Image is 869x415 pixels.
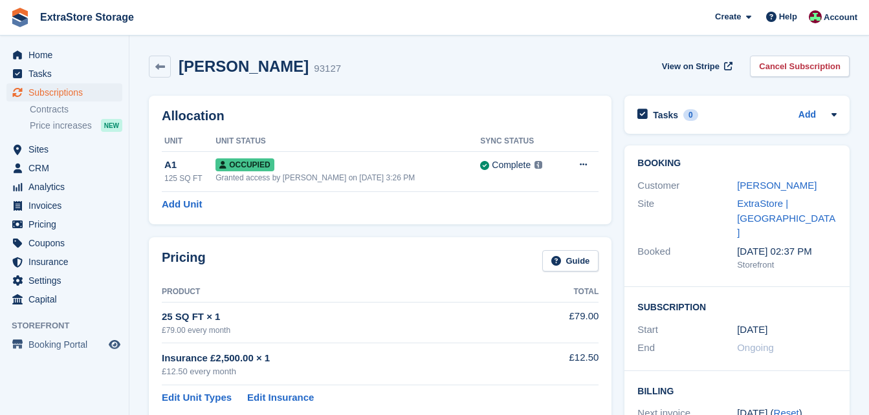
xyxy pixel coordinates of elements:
[637,341,737,356] div: End
[492,158,531,172] div: Complete
[480,131,562,152] th: Sync Status
[715,10,741,23] span: Create
[6,271,122,290] a: menu
[10,8,30,27] img: stora-icon-8386f47178a22dfd0bd8f6a31ec36ba5ce8667c1dd55bd0f319d3a0aa187defe.svg
[6,290,122,308] a: menu
[28,335,106,354] span: Booking Portal
[162,390,232,405] a: Edit Unit Types
[162,310,527,325] div: 25 SQ FT × 1
[179,58,309,75] h2: [PERSON_NAME]
[637,244,737,271] div: Booked
[162,325,527,336] div: £79.00 every month
[527,343,599,385] td: £12.50
[101,119,122,132] div: NEW
[6,178,122,196] a: menu
[798,108,816,123] a: Add
[737,244,837,259] div: [DATE] 02:37 PM
[12,319,129,332] span: Storefront
[809,10,822,23] img: Chelsea Parker
[662,60,720,73] span: View on Stripe
[534,161,542,169] img: icon-info-grey-7440780725fd019a000dd9b08b2336e03edf1995a4989e88bcd33f0948082b44.svg
[28,215,106,233] span: Pricing
[28,46,106,64] span: Home
[162,250,206,271] h2: Pricing
[653,109,678,121] h2: Tasks
[637,300,837,313] h2: Subscription
[162,131,215,152] th: Unit
[6,253,122,271] a: menu
[527,282,599,303] th: Total
[215,158,274,171] span: Occupied
[164,173,215,184] div: 125 SQ FT
[28,271,106,290] span: Settings
[824,11,857,24] span: Account
[779,10,797,23] span: Help
[28,178,106,196] span: Analytics
[215,131,480,152] th: Unit Status
[527,302,599,343] td: £79.00
[30,103,122,116] a: Contracts
[737,180,817,191] a: [PERSON_NAME]
[637,323,737,337] div: Start
[107,337,122,352] a: Preview store
[737,198,835,238] a: ExtraStore | [GEOGRAPHIC_DATA]
[162,365,527,378] div: £12.50 every month
[6,140,122,158] a: menu
[162,197,202,212] a: Add Unit
[162,351,527,366] div: Insurance £2,500.00 × 1
[542,250,599,271] a: Guide
[28,140,106,158] span: Sites
[6,234,122,252] a: menu
[28,253,106,271] span: Insurance
[215,172,480,184] div: Granted access by [PERSON_NAME] on [DATE] 3:26 PM
[247,390,314,405] a: Edit Insurance
[30,120,92,132] span: Price increases
[637,197,737,240] div: Site
[683,109,698,121] div: 0
[30,118,122,133] a: Price increases NEW
[164,158,215,173] div: A1
[28,83,106,101] span: Subscriptions
[750,56,850,77] a: Cancel Subscription
[6,46,122,64] a: menu
[637,178,737,193] div: Customer
[737,323,767,337] time: 2025-06-28 00:00:00 UTC
[28,290,106,308] span: Capital
[28,197,106,215] span: Invoices
[737,342,774,353] span: Ongoing
[28,65,106,83] span: Tasks
[28,234,106,252] span: Coupons
[6,159,122,177] a: menu
[162,109,599,123] h2: Allocation
[6,215,122,233] a: menu
[637,158,837,169] h2: Booking
[657,56,735,77] a: View on Stripe
[314,61,341,76] div: 93127
[6,83,122,101] a: menu
[6,335,122,354] a: menu
[6,197,122,215] a: menu
[6,65,122,83] a: menu
[162,282,527,303] th: Product
[28,159,106,177] span: CRM
[35,6,139,28] a: ExtraStore Storage
[737,259,837,271] div: Storefront
[637,384,837,397] h2: Billing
